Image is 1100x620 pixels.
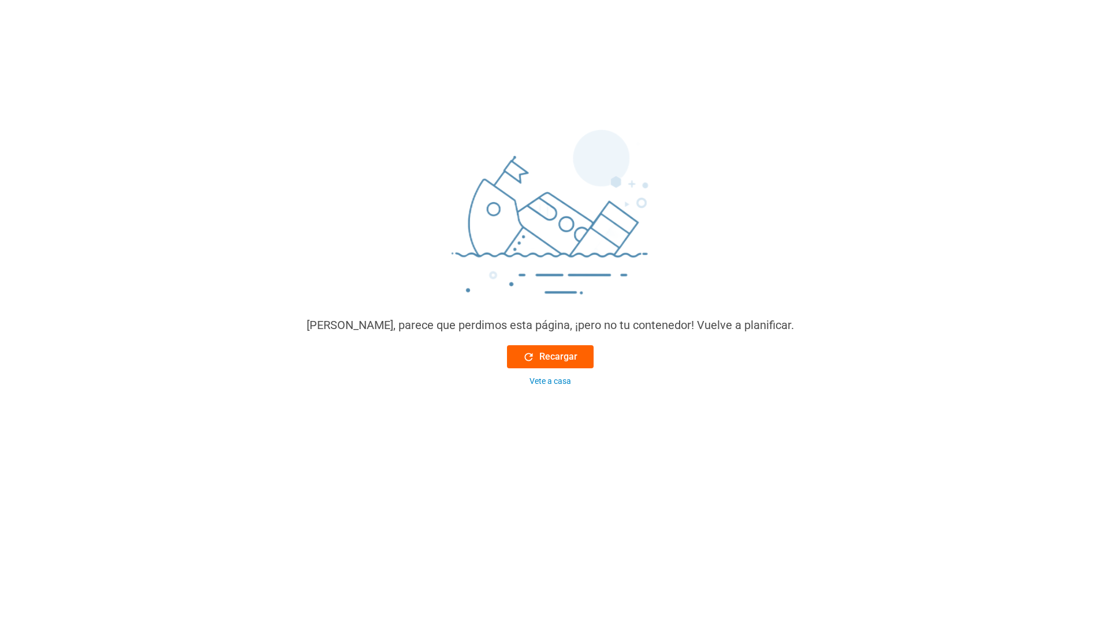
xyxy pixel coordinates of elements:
[539,350,577,364] font: Recargar
[530,375,571,387] div: Vete a casa
[377,125,724,316] img: sinking_ship.png
[307,316,794,334] div: [PERSON_NAME], parece que perdimos esta página, ¡pero no tu contenedor! Vuelve a planificar.
[507,345,594,368] button: Recargar
[507,375,594,387] button: Vete a casa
